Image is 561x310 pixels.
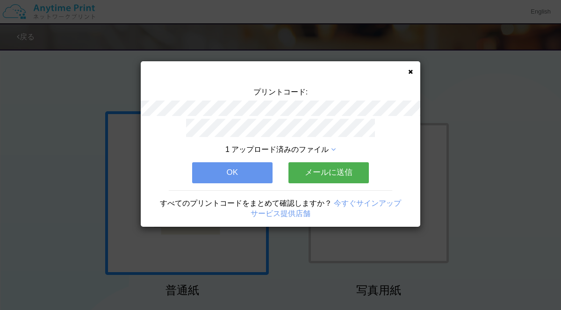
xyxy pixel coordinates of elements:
span: プリントコード: [253,88,308,96]
button: メールに送信 [288,162,369,183]
a: 今すぐサインアップ [334,199,401,207]
a: サービス提供店舗 [251,209,310,217]
button: OK [192,162,273,183]
span: 1 アップロード済みのファイル [225,145,329,153]
span: すべてのプリントコードをまとめて確認しますか？ [160,199,332,207]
